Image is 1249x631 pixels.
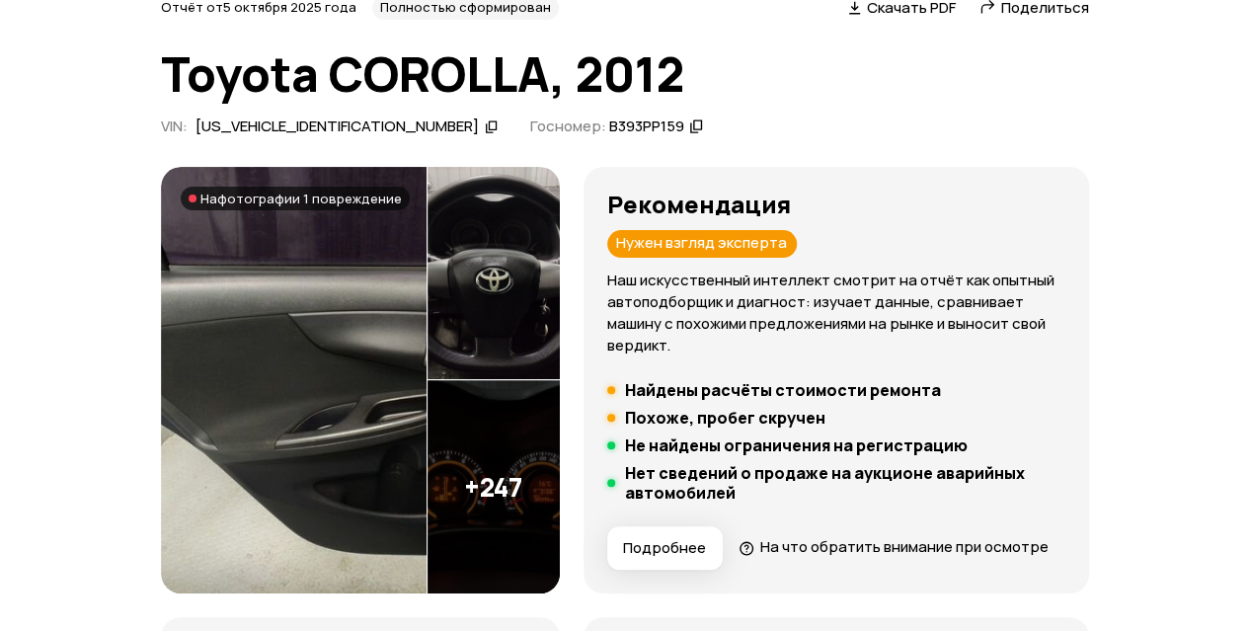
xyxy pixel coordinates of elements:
button: Подробнее [607,526,723,570]
h5: Нет сведений о продаже на аукционе аварийных автомобилей [625,463,1065,503]
span: Подробнее [623,538,706,558]
h1: Toyota COROLLA, 2012 [161,47,1089,101]
h3: Рекомендация [607,191,1065,218]
p: Наш искусственный интеллект смотрит на отчёт как опытный автоподборщик и диагност: изучает данные... [607,270,1065,356]
a: На что обратить внимание при осмотре [739,536,1049,557]
div: В393РР159 [608,117,683,137]
span: Госномер: [529,116,605,136]
h5: Не найдены ограничения на регистрацию [625,435,968,455]
div: [US_VEHICLE_IDENTIFICATION_NUMBER] [195,117,479,137]
span: VIN : [161,116,188,136]
div: Нужен взгляд эксперта [607,230,797,258]
span: На что обратить внимание при осмотре [760,536,1049,557]
span: На фотографии 1 повреждение [200,191,402,206]
h5: Похоже, пробег скручен [625,408,825,428]
h5: Найдены расчёты стоимости ремонта [625,380,941,400]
